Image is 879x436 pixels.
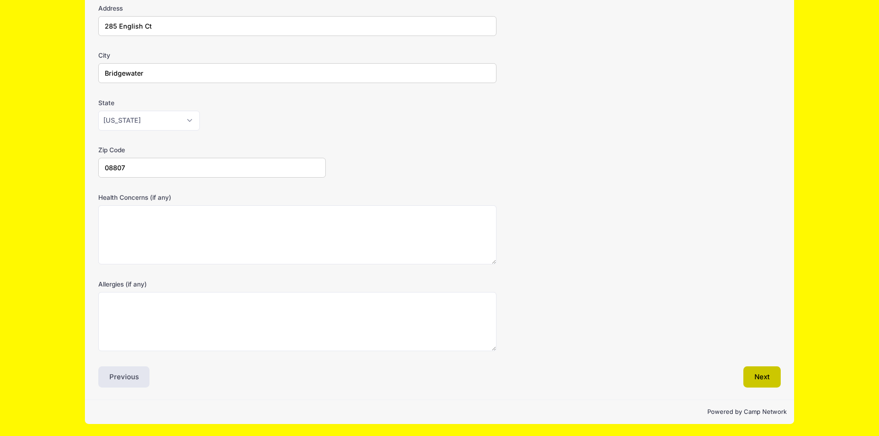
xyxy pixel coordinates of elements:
label: Health Concerns (if any) [98,193,326,202]
label: Address [98,4,326,13]
button: Next [743,366,781,388]
p: Powered by Camp Network [92,407,787,417]
label: Allergies (if any) [98,280,326,289]
label: Zip Code [98,145,326,155]
label: State [98,98,326,108]
input: xxxxx [98,158,326,178]
button: Previous [98,366,150,388]
label: City [98,51,326,60]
